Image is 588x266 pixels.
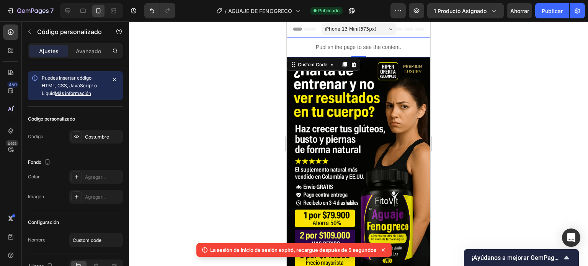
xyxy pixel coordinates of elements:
button: 7 [3,3,57,18]
font: Código personalizado [37,28,102,36]
button: Publicar [535,3,569,18]
button: 1 producto asignado [427,3,504,18]
p: Código personalizado [37,27,102,36]
font: Nombre [28,237,46,243]
font: Ajustes [39,48,59,54]
font: La sesión de inicio de sesión expiró, recargue después de 5 segundos [210,247,376,253]
font: Configuración [28,219,59,225]
font: ¡Ayúdanos a mejorar GemPages! [472,254,562,261]
font: Publicado [318,8,340,13]
font: Agregar... [85,194,106,200]
font: AGUAJE DE FENOGRECO [228,8,292,14]
button: Ahorrar [507,3,532,18]
font: Código personalizado [28,116,75,122]
iframe: Área de diseño [287,21,430,266]
font: 1 producto asignado [434,8,487,14]
font: Imagen [28,194,44,199]
font: Puedes insertar código HTML, CSS, JavaScript o Liquid [42,75,97,96]
font: / [225,8,227,14]
font: 7 [50,7,54,15]
font: Beta [8,140,16,146]
font: Color [28,174,40,180]
font: Fondo [28,159,41,165]
font: Ahorrar [510,8,529,14]
div: Abrir Intercom Messenger [562,228,580,247]
font: Código [28,134,43,139]
div: Deshacer/Rehacer [144,3,175,18]
font: 450 [9,82,17,87]
font: Avanzado [76,48,101,54]
font: Costumbre [85,134,109,140]
a: Más información [55,90,91,96]
button: Mostrar encuesta - ¡Ayúdanos a mejorar GemPages! [472,253,571,262]
font: Agregar... [85,174,106,180]
font: Publicar [542,8,563,14]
